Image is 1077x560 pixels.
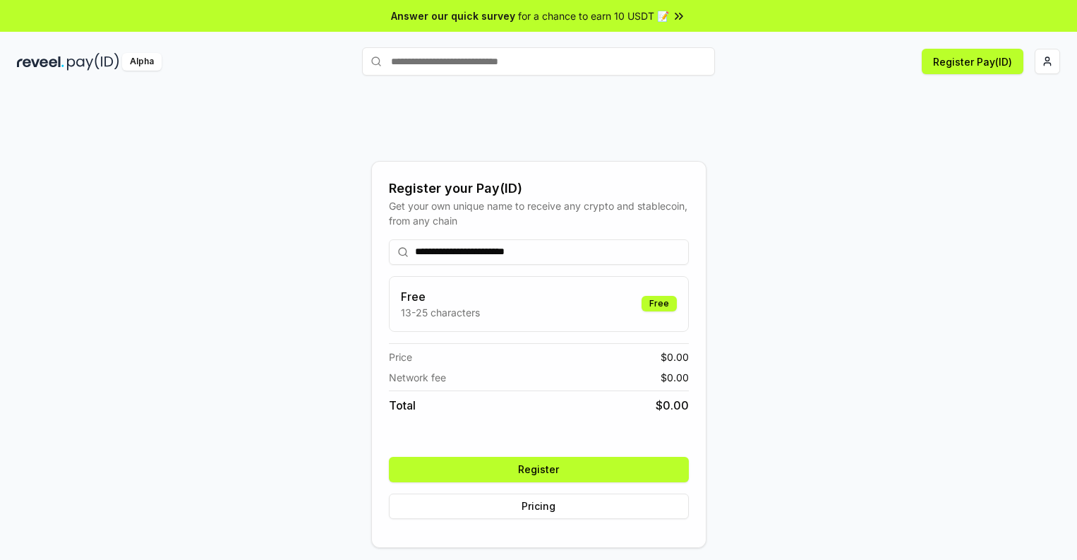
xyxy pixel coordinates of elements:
[661,370,689,385] span: $ 0.00
[67,53,119,71] img: pay_id
[642,296,677,311] div: Free
[389,457,689,482] button: Register
[389,350,412,364] span: Price
[389,397,416,414] span: Total
[401,288,480,305] h3: Free
[518,8,669,23] span: for a chance to earn 10 USDT 📝
[661,350,689,364] span: $ 0.00
[122,53,162,71] div: Alpha
[656,397,689,414] span: $ 0.00
[389,494,689,519] button: Pricing
[391,8,515,23] span: Answer our quick survey
[401,305,480,320] p: 13-25 characters
[17,53,64,71] img: reveel_dark
[389,370,446,385] span: Network fee
[389,179,689,198] div: Register your Pay(ID)
[389,198,689,228] div: Get your own unique name to receive any crypto and stablecoin, from any chain
[922,49,1023,74] button: Register Pay(ID)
